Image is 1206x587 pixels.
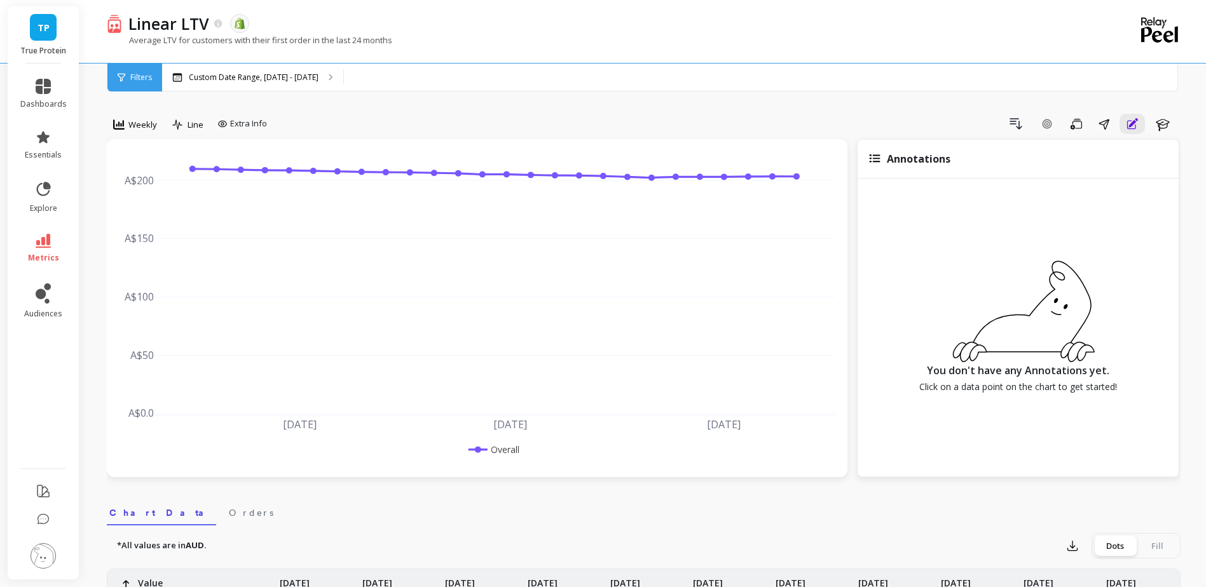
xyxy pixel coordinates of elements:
span: Extra Info [230,118,267,130]
img: profile picture [31,543,56,569]
nav: Tabs [107,496,1181,525]
p: Average LTV for customers with their first order in the last 24 months [107,34,392,46]
span: Annotations [887,152,950,166]
span: audiences [24,309,62,319]
span: Weekly [128,119,157,131]
p: Linear LTV [128,13,209,34]
p: Custom Date Range, [DATE] - [DATE] [189,72,319,83]
span: Orders [229,506,273,519]
span: metrics [28,253,59,263]
p: *All values are in [117,539,207,552]
span: Line [188,119,203,131]
img: svg+xml;base64,PHN2ZyB3aWR0aD0iMzQ2IiBoZWlnaHQ9IjIzMSIgdmlld0JveD0iMCAwIDM0NiAyMzEiIGZpbGw9Im5vbm... [936,253,1100,363]
p: You don't have any Annotations yet. [927,363,1109,378]
span: TP [38,20,50,35]
img: header icon [107,14,122,32]
div: Dots [1094,536,1136,556]
strong: AUD. [186,539,207,551]
span: dashboards [20,99,67,109]
span: Filters [130,72,152,83]
span: essentials [25,150,62,160]
span: explore [30,203,57,213]
img: api.shopify.svg [234,18,245,29]
span: Chart Data [109,506,214,519]
div: Fill [1136,536,1178,556]
p: Click on a data point on the chart to get started! [919,381,1117,393]
p: True Protein [20,46,67,56]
